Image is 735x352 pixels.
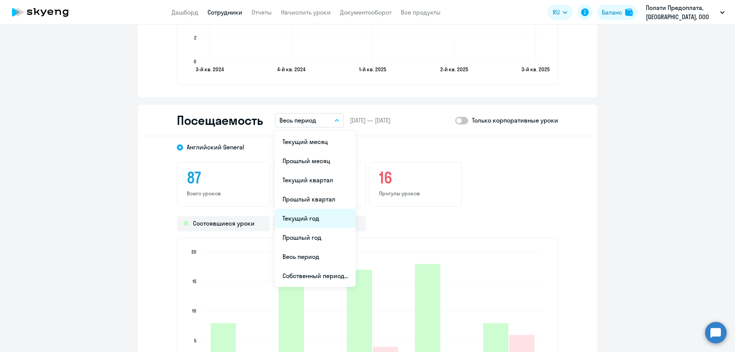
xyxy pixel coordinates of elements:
[279,116,316,125] p: Весь период
[187,143,244,151] span: Английский General
[646,3,717,21] p: Полати Предоплата, [GEOGRAPHIC_DATA], ООО
[192,308,196,314] text: 10
[340,8,392,16] a: Документооборот
[207,8,242,16] a: Сотрудники
[177,113,263,128] h2: Посещаемость
[177,216,270,231] div: Состоявшиеся уроки
[597,5,637,20] button: Балансbalance
[281,8,331,16] a: Начислить уроки
[275,113,344,128] button: Весь период
[277,66,305,73] text: 4-й кв. 2024
[521,66,550,73] text: 3-й кв. 2025
[401,8,441,16] a: Все продукты
[252,8,272,16] a: Отчеты
[193,278,196,284] text: 15
[194,338,196,344] text: 5
[642,3,728,21] button: Полати Предоплата, [GEOGRAPHIC_DATA], ООО
[196,66,224,73] text: 3-й кв. 2024
[275,131,356,287] ul: RU
[350,116,390,124] span: [DATE] — [DATE]
[171,8,198,16] a: Дашборд
[472,116,558,125] p: Только корпоративные уроки
[379,169,452,187] h3: 16
[187,190,260,197] p: Всего уроков
[602,8,622,17] div: Баланс
[191,249,196,255] text: 20
[625,8,633,16] img: balance
[194,35,196,41] text: 2
[273,216,366,231] div: Прогулы
[359,66,386,73] text: 1-й кв. 2025
[547,5,573,20] button: RU
[187,169,260,187] h3: 87
[379,190,452,197] p: Прогулы уроков
[194,59,196,64] text: 0
[553,8,560,17] span: RU
[440,66,468,73] text: 2-й кв. 2025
